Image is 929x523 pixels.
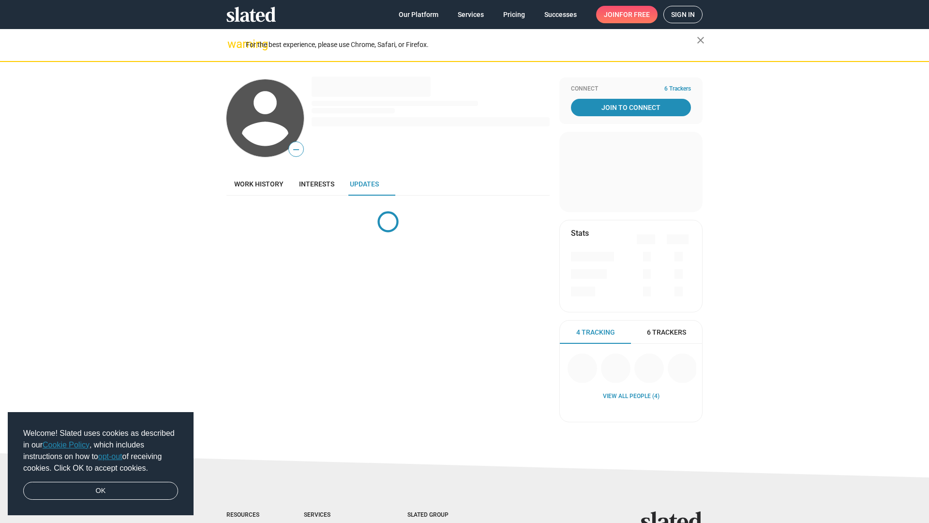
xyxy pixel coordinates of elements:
[299,180,334,188] span: Interests
[98,452,122,461] a: opt-out
[619,6,650,23] span: for free
[246,38,697,51] div: For the best experience, please use Chrome, Safari, or Firefox.
[391,6,446,23] a: Our Platform
[304,511,369,519] div: Services
[603,393,659,400] a: View all People (4)
[226,511,265,519] div: Resources
[571,85,691,93] div: Connect
[664,85,691,93] span: 6 Trackers
[604,6,650,23] span: Join
[23,428,178,474] span: Welcome! Slated uses cookies as described in our , which includes instructions on how to of recei...
[647,328,686,337] span: 6 Trackers
[43,441,90,449] a: Cookie Policy
[576,328,615,337] span: 4 Tracking
[450,6,492,23] a: Services
[226,172,291,196] a: Work history
[571,228,589,238] mat-card-title: Stats
[544,6,577,23] span: Successes
[458,6,484,23] span: Services
[495,6,533,23] a: Pricing
[8,412,194,516] div: cookieconsent
[596,6,658,23] a: Joinfor free
[227,38,239,50] mat-icon: warning
[407,511,473,519] div: Slated Group
[289,143,303,156] span: —
[573,99,689,116] span: Join To Connect
[671,6,695,23] span: Sign in
[234,180,284,188] span: Work history
[342,172,387,196] a: Updates
[503,6,525,23] span: Pricing
[571,99,691,116] a: Join To Connect
[695,34,706,46] mat-icon: close
[663,6,703,23] a: Sign in
[350,180,379,188] span: Updates
[23,482,178,500] a: dismiss cookie message
[537,6,584,23] a: Successes
[291,172,342,196] a: Interests
[399,6,438,23] span: Our Platform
